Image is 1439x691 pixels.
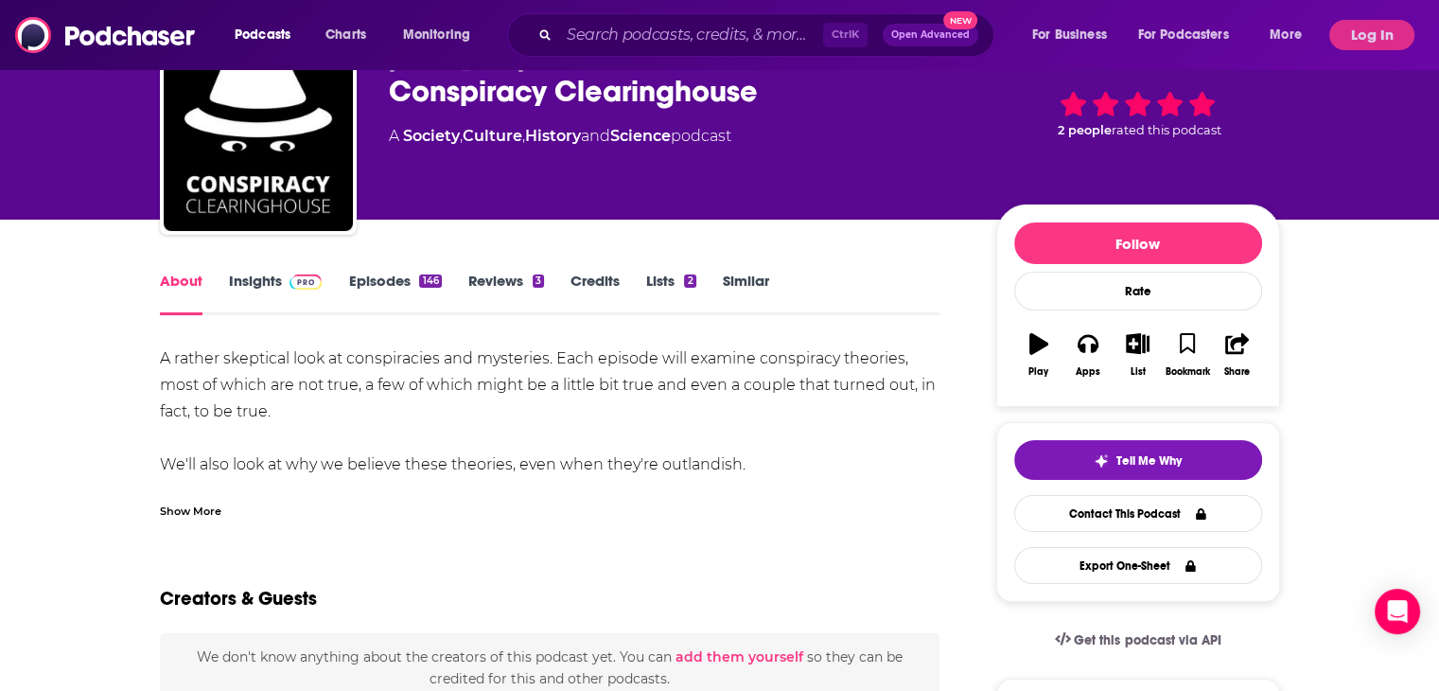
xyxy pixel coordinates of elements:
div: Bookmark [1165,366,1209,378]
div: A podcast [389,125,731,148]
a: Credits [570,272,620,315]
button: Play [1014,321,1063,389]
span: 2 people [1058,123,1112,137]
div: 2 [684,275,695,288]
a: Charts [313,20,377,50]
a: About [160,272,202,315]
span: , [522,127,525,145]
span: For Business [1032,22,1107,48]
span: Get this podcast via API [1074,632,1220,648]
a: Similar [723,272,769,315]
div: Share [1224,366,1250,378]
div: Play [1028,366,1048,378]
button: Share [1212,321,1261,389]
span: New [943,11,977,29]
a: Episodes146 [348,272,441,315]
button: open menu [1126,20,1256,50]
span: Tell Me Why [1116,453,1182,469]
button: List [1113,321,1162,389]
a: Society [403,127,460,145]
span: For Podcasters [1138,22,1229,48]
button: tell me why sparkleTell Me Why [1014,440,1262,480]
button: Apps [1063,321,1113,389]
span: , [460,127,463,145]
a: Reviews3 [468,272,544,315]
div: A rather skeptical look at conspiracies and mysteries. Each episode will examine conspiracy theor... [160,345,940,531]
div: Open Intercom Messenger [1375,589,1420,634]
a: Contact This Podcast [1014,495,1262,532]
img: Conspiracy Clearinghouse [164,42,353,231]
span: More [1270,22,1302,48]
span: Monitoring [403,22,470,48]
button: Follow [1014,222,1262,264]
div: Rate [1014,272,1262,310]
span: rated this podcast [1112,123,1221,137]
div: 2 peoplerated this podcast [996,55,1280,172]
span: Podcasts [235,22,290,48]
button: open menu [1019,20,1131,50]
div: Apps [1076,366,1100,378]
a: InsightsPodchaser Pro [229,272,323,315]
div: Search podcasts, credits, & more... [525,13,1012,57]
a: History [525,127,581,145]
span: Ctrl K [823,23,868,47]
span: and [581,127,610,145]
span: Open Advanced [891,30,970,40]
h2: Creators & Guests [160,587,317,611]
a: Culture [463,127,522,145]
button: Log In [1329,20,1414,50]
button: open menu [1256,20,1325,50]
div: 3 [533,275,544,288]
img: Podchaser - Follow, Share and Rate Podcasts [15,17,197,53]
div: 146 [419,275,441,288]
button: open menu [390,20,495,50]
a: Science [610,127,671,145]
span: Charts [325,22,366,48]
img: Podchaser Pro [290,275,323,290]
img: tell me why sparkle [1094,453,1109,469]
a: Lists2 [646,272,695,315]
button: Bookmark [1163,321,1212,389]
button: add them yourself [676,649,803,664]
button: open menu [221,20,315,50]
input: Search podcasts, credits, & more... [559,20,823,50]
button: Export One-Sheet [1014,547,1262,584]
span: We don't know anything about the creators of this podcast yet . You can so they can be credited f... [197,648,903,686]
div: List [1131,366,1146,378]
a: Get this podcast via API [1040,617,1237,664]
button: Open AdvancedNew [883,24,978,46]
